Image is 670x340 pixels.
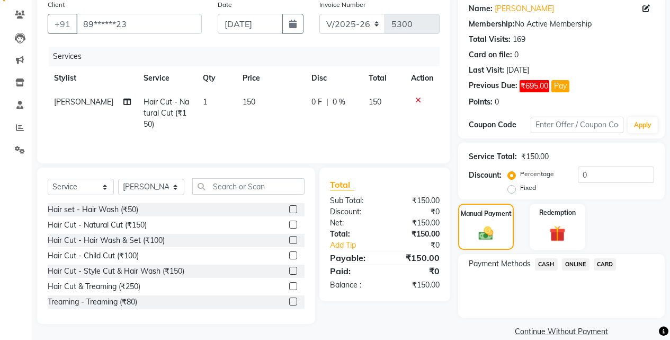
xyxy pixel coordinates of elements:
div: Membership: [469,19,515,30]
div: Points: [469,97,493,108]
a: Add Tip [322,240,395,251]
a: [PERSON_NAME] [495,3,554,14]
div: Discount: [469,170,502,181]
div: Hair Cut - Child Cut (₹100) [48,250,139,261]
div: ₹150.00 [385,195,448,206]
input: Search or Scan [192,178,305,195]
div: ₹150.00 [385,280,448,291]
button: Pay [551,80,569,92]
div: ₹0 [385,265,448,277]
th: Disc [305,66,362,90]
span: 150 [369,97,381,107]
div: Services [49,47,448,66]
span: 0 % [333,97,345,108]
span: 0 F [311,97,322,108]
span: ₹695.00 [520,80,549,92]
div: Treaming - Treaming (₹80) [48,297,137,308]
th: Stylist [48,66,137,90]
span: Hair Cut - Natural Cut (₹150) [144,97,189,129]
th: Action [405,66,440,90]
span: 150 [243,97,255,107]
span: | [326,97,328,108]
input: Enter Offer / Coupon Code [531,117,623,133]
div: Paid: [322,265,385,277]
th: Total [362,66,405,90]
a: Continue Without Payment [460,326,663,337]
div: Name: [469,3,493,14]
div: Hair Cut & Treaming (₹250) [48,281,140,292]
div: ₹0 [385,206,448,217]
div: ₹150.00 [385,229,448,240]
div: Hair Cut - Natural Cut (₹150) [48,220,147,231]
div: ₹0 [395,240,448,251]
div: Hair Cut - Style Cut & Hair Wash (₹150) [48,266,184,277]
div: Discount: [322,206,385,217]
div: [DATE] [506,65,529,76]
label: Manual Payment [461,209,512,219]
div: Total Visits: [469,34,511,45]
div: ₹150.00 [385,251,448,264]
div: Hair Cut - Hair Wash & Set (₹100) [48,235,165,246]
span: CARD [594,258,617,271]
span: Total [330,179,354,190]
div: 169 [513,34,525,45]
th: Service [137,66,196,90]
div: No Active Membership [469,19,654,30]
div: Net: [322,217,385,229]
th: Qty [196,66,236,90]
label: Percentage [520,169,554,179]
div: Service Total: [469,151,517,162]
div: Balance : [322,280,385,291]
span: ONLINE [562,258,589,271]
button: +91 [48,14,77,34]
span: CASH [535,258,558,271]
div: Payable: [322,251,385,264]
img: _gift.svg [544,224,570,243]
div: ₹150.00 [521,151,549,162]
div: Previous Due: [469,80,517,92]
div: Sub Total: [322,195,385,206]
label: Redemption [539,208,576,217]
span: Payment Methods [469,258,531,269]
div: Card on file: [469,49,512,60]
span: [PERSON_NAME] [54,97,113,107]
label: Fixed [520,183,536,193]
div: Total: [322,229,385,240]
div: Coupon Code [469,119,531,130]
th: Price [236,66,305,90]
div: 0 [514,49,519,60]
span: 1 [203,97,207,107]
div: 0 [495,97,499,108]
div: Hair set - Hair Wash (₹50) [48,204,138,215]
div: ₹150.00 [385,217,448,229]
img: _cash.svg [474,225,498,242]
button: Apply [628,117,658,133]
input: Search by Name/Mobile/Email/Code [76,14,202,34]
div: Last Visit: [469,65,504,76]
